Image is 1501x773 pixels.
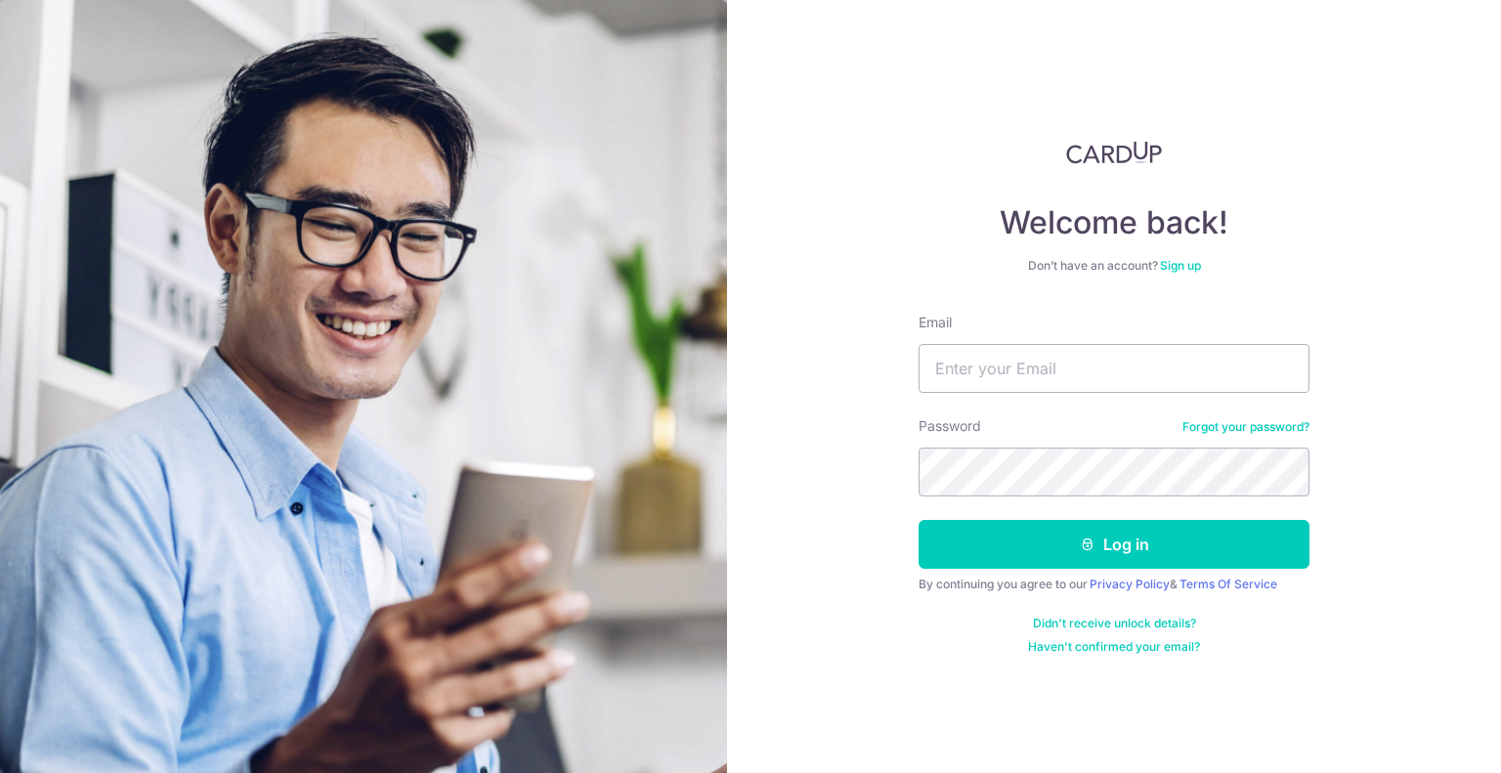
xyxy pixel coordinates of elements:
[919,416,981,436] label: Password
[919,577,1309,592] div: By continuing you agree to our &
[919,258,1309,274] div: Don’t have an account?
[919,520,1309,569] button: Log in
[919,313,952,332] label: Email
[1179,577,1277,591] a: Terms Of Service
[1028,639,1200,655] a: Haven't confirmed your email?
[1033,616,1196,631] a: Didn't receive unlock details?
[1182,419,1309,435] a: Forgot your password?
[919,203,1309,242] h4: Welcome back!
[1160,258,1201,273] a: Sign up
[1090,577,1170,591] a: Privacy Policy
[919,344,1309,393] input: Enter your Email
[1066,141,1162,164] img: CardUp Logo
